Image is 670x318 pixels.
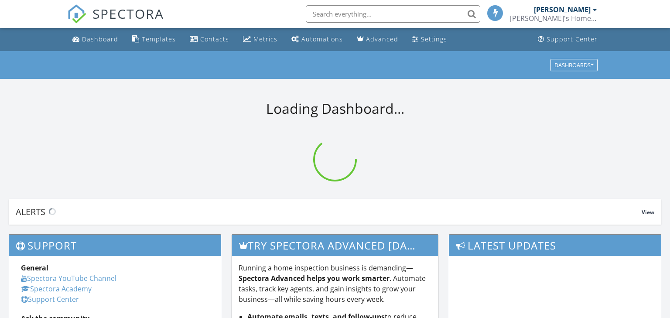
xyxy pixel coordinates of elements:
[550,59,598,71] button: Dashboards
[409,31,451,48] a: Settings
[232,235,438,256] h3: Try spectora advanced [DATE]
[642,209,654,216] span: View
[200,35,229,43] div: Contacts
[186,31,232,48] a: Contacts
[69,31,122,48] a: Dashboard
[534,5,591,14] div: [PERSON_NAME]
[366,35,398,43] div: Advanced
[9,235,221,256] h3: Support
[21,263,48,273] strong: General
[92,4,164,23] span: SPECTORA
[239,263,432,304] p: Running a home inspection business is demanding— . Automate tasks, track key agents, and gain ins...
[67,4,86,24] img: The Best Home Inspection Software - Spectora
[239,31,281,48] a: Metrics
[301,35,343,43] div: Automations
[534,31,601,48] a: Support Center
[142,35,176,43] div: Templates
[288,31,346,48] a: Automations (Basic)
[253,35,277,43] div: Metrics
[547,35,598,43] div: Support Center
[449,235,661,256] h3: Latest Updates
[554,62,594,68] div: Dashboards
[21,284,92,294] a: Spectora Academy
[21,294,79,304] a: Support Center
[82,35,118,43] div: Dashboard
[353,31,402,48] a: Advanced
[306,5,480,23] input: Search everything...
[16,206,642,218] div: Alerts
[129,31,179,48] a: Templates
[21,274,116,283] a: Spectora YouTube Channel
[239,274,390,283] strong: Spectora Advanced helps you work smarter
[510,14,597,23] div: Ron's Home Inspection Service, LLC
[67,12,164,30] a: SPECTORA
[421,35,447,43] div: Settings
